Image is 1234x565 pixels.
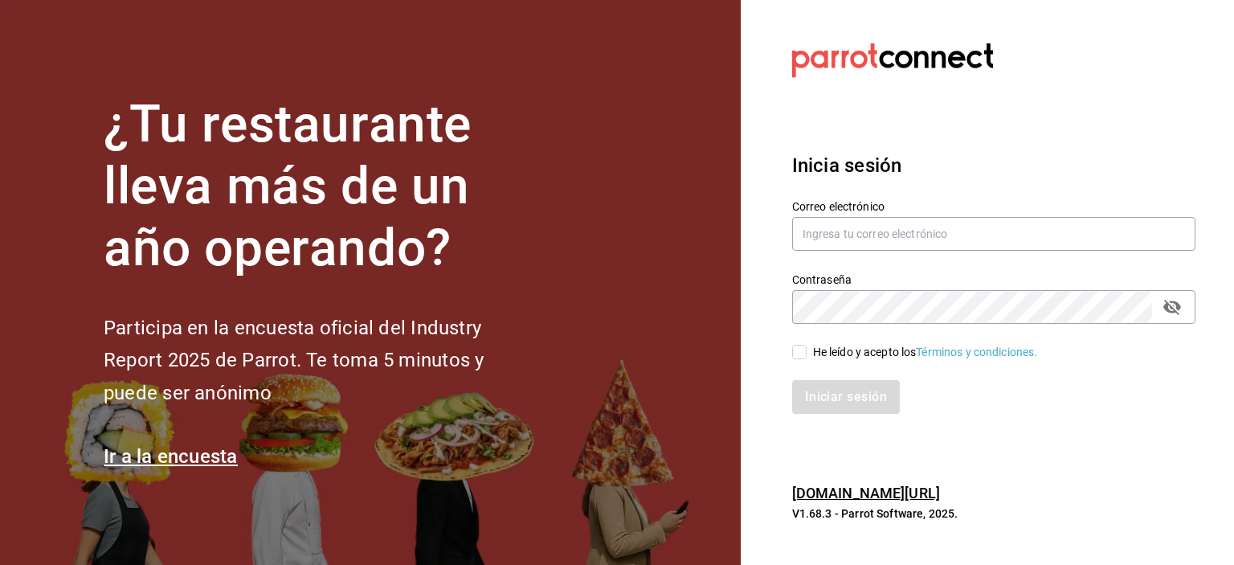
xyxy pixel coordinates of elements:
[792,506,1195,522] p: V1.68.3 - Parrot Software, 2025.
[104,445,238,468] a: Ir a la encuesta
[813,344,1038,361] div: He leído y acepto los
[792,217,1195,251] input: Ingresa tu correo electrónico
[792,274,1195,285] label: Contraseña
[104,312,537,410] h2: Participa en la encuesta oficial del Industry Report 2025 de Parrot. Te toma 5 minutos y puede se...
[916,346,1037,358] a: Términos y condiciones.
[792,485,940,502] a: [DOMAIN_NAME][URL]
[792,201,1195,212] label: Correo electrónico
[1158,293,1186,321] button: passwordField
[104,94,537,279] h1: ¿Tu restaurante lleva más de un año operando?
[792,151,1195,180] h3: Inicia sesión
